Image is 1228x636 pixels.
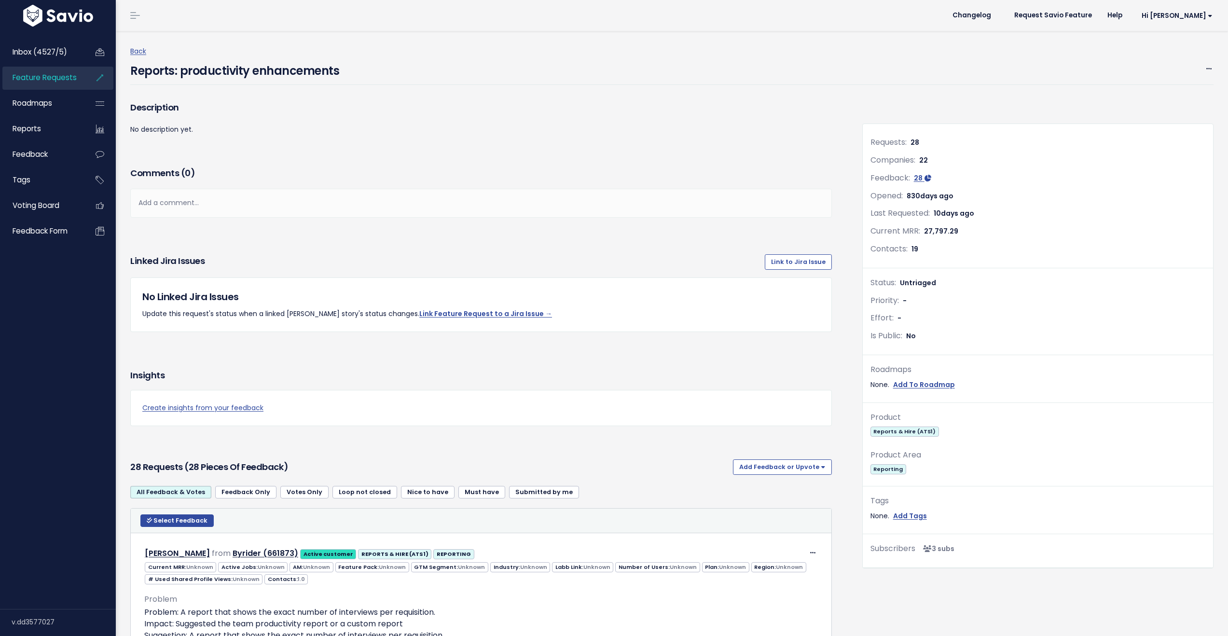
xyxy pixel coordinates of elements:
span: <p><strong>Subscribers</strong><br><br> - Darragh O'Sullivan<br> - Annie Prevezanou<br> - Mariann... [919,544,954,553]
span: Feature Requests [13,72,77,83]
span: Reporting [870,464,906,474]
span: 0 [185,167,191,179]
span: Number of Users: [615,562,700,572]
span: days ago [920,191,953,201]
a: Votes Only [280,486,329,498]
span: Unknown [670,563,697,571]
a: Create insights from your feedback [142,402,820,414]
span: Changelog [952,12,991,19]
span: Hi [PERSON_NAME] [1142,12,1213,19]
a: Loop not closed [332,486,397,498]
span: Contacts: [870,243,908,254]
a: Add Tags [893,510,927,522]
a: Byrider (661873) [233,548,298,559]
a: Roadmaps [2,92,80,114]
span: Plan: [702,562,749,572]
span: 28 [914,173,923,183]
span: Select Feedback [153,516,207,525]
span: 1.0 [298,575,305,583]
a: Request Savio Feature [1007,8,1100,23]
span: Status: [870,277,896,288]
span: Requests: [870,137,907,148]
span: Feature Pack: [335,562,409,572]
img: logo-white.9d6f32f41409.svg [21,5,96,27]
div: v.dd3577027 [12,609,116,635]
div: None. [870,379,1205,391]
span: from [212,548,231,559]
a: Feature Requests [2,67,80,89]
span: Unknown [186,563,213,571]
a: Feedback Only [215,486,276,498]
span: Is Public: [870,330,902,341]
div: Add a comment... [130,189,832,217]
strong: REPORTING [437,550,471,558]
h3: Linked Jira issues [130,254,205,270]
a: Feedback form [2,220,80,242]
a: 28 [914,173,931,183]
a: Nice to have [401,486,455,498]
span: Unknown [258,563,285,571]
span: Inbox (4527/5) [13,47,67,57]
span: 28 [911,138,919,147]
span: 22 [919,155,928,165]
span: 830 [907,191,953,201]
strong: Active customer [304,550,353,558]
span: Effort: [870,312,894,323]
h4: Reports: productivity enhancements [130,57,339,80]
div: Roadmaps [870,363,1205,377]
span: Unknown [379,563,406,571]
span: Feedback form [13,226,68,236]
span: Tags [13,175,30,185]
a: Inbox (4527/5) [2,41,80,63]
span: Region: [751,562,806,572]
span: Reports & Hire (ATS1) [870,427,939,437]
span: Voting Board [13,200,59,210]
h3: Comments ( ) [130,166,832,180]
span: - [903,296,907,305]
span: Unknown [776,563,803,571]
span: Current MRR: [870,225,920,236]
button: Select Feedback [140,514,214,527]
a: Hi [PERSON_NAME] [1130,8,1220,23]
span: Untriaged [900,278,936,288]
span: Opened: [870,190,903,201]
span: Roadmaps [13,98,52,108]
span: days ago [941,208,974,218]
span: - [897,313,901,323]
span: # Used Shared Profile Views: [145,574,262,584]
a: Help [1100,8,1130,23]
h3: Insights [130,369,165,382]
span: Industry: [490,562,550,572]
div: Product Area [870,448,1205,462]
span: 10 [934,208,974,218]
div: None. [870,510,1205,522]
a: Reports [2,118,80,140]
span: Contacts: [264,574,308,584]
a: Must have [458,486,505,498]
h3: 28 Requests (28 pieces of Feedback) [130,460,729,474]
span: AM: [290,562,333,572]
span: Problem [144,594,177,605]
button: Add Feedback or Upvote [733,459,832,475]
span: Current MRR: [145,562,216,572]
div: Product [870,411,1205,425]
a: Tags [2,169,80,191]
p: No description yet. [130,124,832,136]
span: Labb Link: [552,562,613,572]
span: No [906,331,916,341]
a: Submitted by me [509,486,579,498]
span: Companies: [870,154,915,166]
p: Update this request's status when a linked [PERSON_NAME] story's status changes. [142,308,820,320]
span: 19 [911,244,918,254]
span: Unknown [520,563,547,571]
span: Unknown [458,563,485,571]
span: Unknown [303,563,330,571]
span: Unknown [719,563,746,571]
span: Last Requested: [870,207,930,219]
span: 27,797.29 [924,226,958,236]
h5: No Linked Jira Issues [142,290,820,304]
span: Subscribers [870,543,915,554]
span: Reports [13,124,41,134]
a: Link Feature Request to a Jira Issue → [419,309,552,318]
span: Active Jobs: [218,562,288,572]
